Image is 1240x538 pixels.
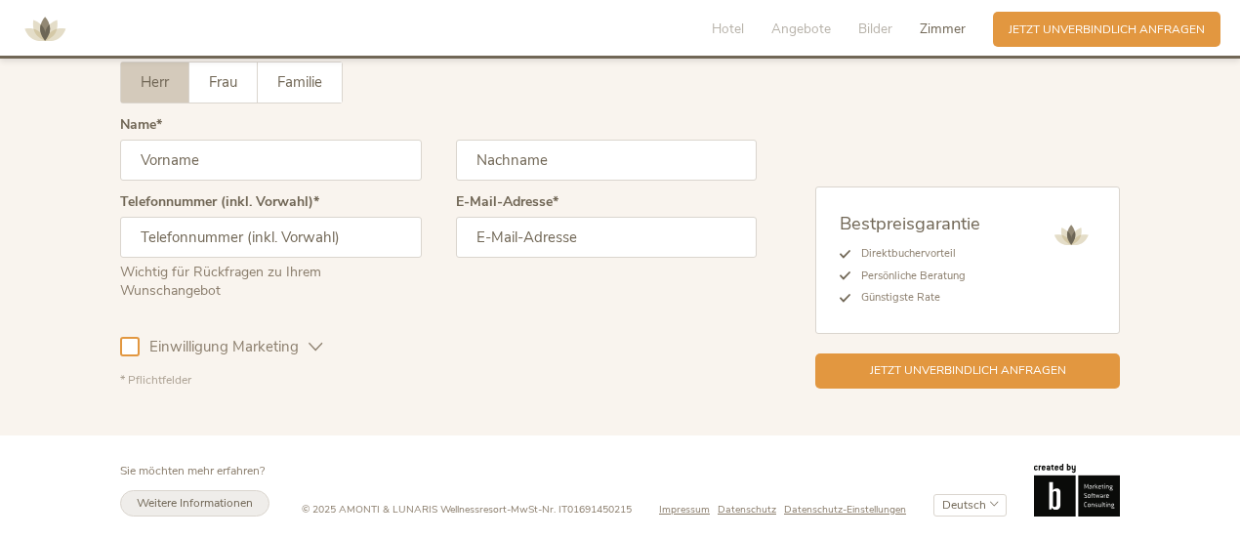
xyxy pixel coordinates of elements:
input: E-Mail-Adresse [456,217,758,258]
input: Vorname [120,140,422,181]
li: Direktbuchervorteil [850,243,980,265]
span: Datenschutz-Einstellungen [784,502,906,517]
input: Nachname [456,140,758,181]
a: Weitere Informationen [120,490,269,517]
span: Frau [209,72,237,92]
span: Angebote [771,20,831,38]
span: Bilder [858,20,892,38]
div: Wichtig für Rückfragen zu Ihrem Wunschangebot [120,258,422,301]
a: Datenschutz [718,503,784,517]
img: AMONTI & LUNARIS Wellnessresort [1047,211,1095,260]
label: Name [120,118,162,132]
span: Sie möchten mehr erfahren? [120,463,265,478]
div: * Pflichtfelder [120,372,757,389]
span: Jetzt unverbindlich anfragen [1009,21,1205,38]
a: AMONTI & LUNARIS Wellnessresort [16,23,74,34]
a: Impressum [659,503,718,517]
img: Brandnamic GmbH | Leading Hospitality Solutions [1034,464,1120,517]
span: - [507,502,511,517]
span: Impressum [659,502,710,517]
span: Familie [277,72,322,92]
span: Einwilligung Marketing [140,337,309,357]
span: MwSt-Nr. IT01691450215 [511,502,632,517]
a: Datenschutz-Einstellungen [784,503,906,517]
label: E-Mail-Adresse [456,195,558,209]
span: Datenschutz [718,502,776,517]
span: Jetzt unverbindlich anfragen [870,362,1066,379]
span: Zimmer [920,20,966,38]
li: Persönliche Beratung [850,266,980,287]
span: Bestpreisgarantie [840,211,980,235]
input: Telefonnummer (inkl. Vorwahl) [120,217,422,258]
label: Telefonnummer (inkl. Vorwahl) [120,195,319,209]
span: Hotel [712,20,744,38]
span: Weitere Informationen [137,495,253,511]
li: Günstigste Rate [850,287,980,309]
span: Herr [141,72,169,92]
span: © 2025 AMONTI & LUNARIS Wellnessresort [302,502,507,517]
